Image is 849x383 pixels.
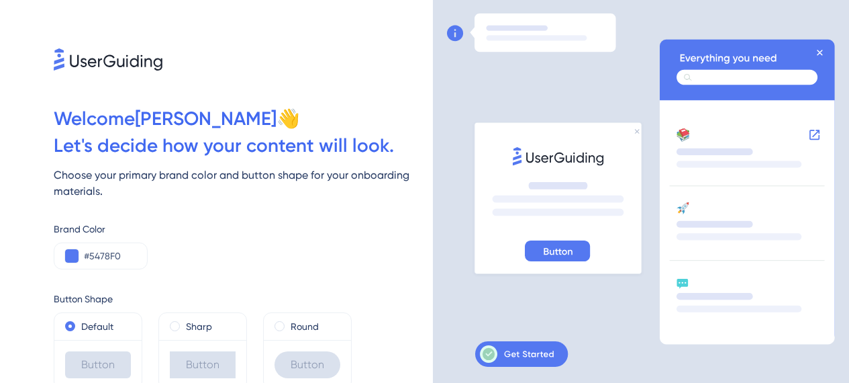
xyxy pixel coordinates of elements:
[54,221,433,237] div: Brand Color
[291,318,319,335] label: Round
[81,318,113,335] label: Default
[186,318,212,335] label: Sharp
[274,351,340,378] div: Button
[54,132,433,159] div: Let ' s decide how your content will look.
[170,351,236,378] div: Button
[54,291,433,307] div: Button Shape
[65,351,131,378] div: Button
[54,105,433,132] div: Welcome [PERSON_NAME] 👋
[54,167,433,200] div: Choose your primary brand color and button shape for your onboarding materials.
